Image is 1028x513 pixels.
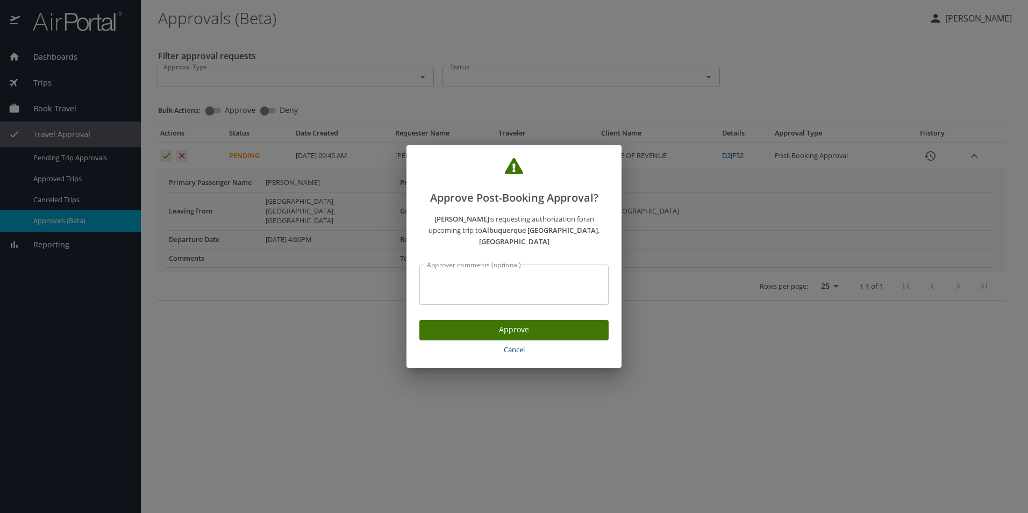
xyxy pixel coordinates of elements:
[419,340,609,359] button: Cancel
[434,214,489,224] strong: [PERSON_NAME]
[428,323,600,337] span: Approve
[419,158,609,206] h2: Approve Post-Booking Approval?
[419,213,609,247] p: is requesting authorization for an upcoming trip to
[419,320,609,341] button: Approve
[424,344,604,356] span: Cancel
[479,225,600,246] strong: Albuquerque [GEOGRAPHIC_DATA], [GEOGRAPHIC_DATA]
